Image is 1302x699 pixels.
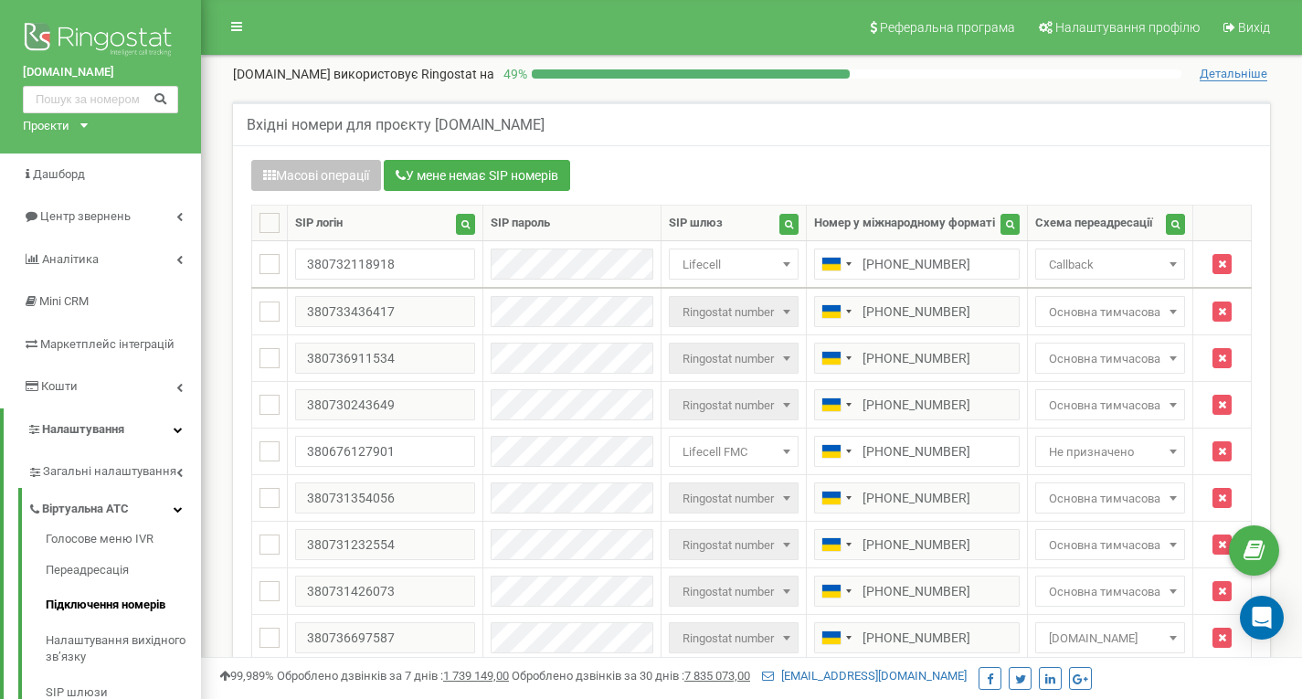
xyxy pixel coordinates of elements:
span: Основна тимчасова [1042,486,1179,512]
span: Вихід [1238,20,1270,35]
span: Ringostat number [669,389,799,420]
span: Основна тимчасова [1035,343,1185,374]
input: 050 123 4567 [814,529,1020,560]
span: Callback [1042,252,1179,278]
span: Основна тимчасова [1042,533,1179,558]
div: Telephone country code [815,577,857,606]
input: 050 123 4567 [814,622,1020,653]
div: Telephone country code [815,623,857,652]
div: Схема переадресації [1035,215,1153,232]
span: Основна тимчасова [1035,529,1185,560]
span: Ringostat number [675,346,792,372]
input: 050 123 4567 [814,576,1020,607]
span: Ringostat number [669,296,799,327]
div: SIP шлюз [669,215,723,232]
div: Open Intercom Messenger [1240,596,1284,640]
span: Callback [1035,249,1185,280]
button: Масові операції [251,160,381,191]
span: Налаштування профілю [1055,20,1200,35]
a: [EMAIL_ADDRESS][DOMAIN_NAME] [762,669,967,683]
span: Не призначено [1042,440,1179,465]
span: Оброблено дзвінків за 7 днів : [277,669,509,683]
span: Ringostat number [675,486,792,512]
div: Номер у міжнародному форматі [814,215,995,232]
span: termix.ua [1035,622,1185,653]
div: Telephone country code [815,437,857,466]
span: Ringostat number [675,626,792,651]
span: Реферальна програма [880,20,1015,35]
div: Проєкти [23,118,69,135]
span: Загальні налаштування [43,463,176,481]
span: Оброблено дзвінків за 30 днів : [512,669,750,683]
span: Ringostat number [669,343,799,374]
span: Lifecell [675,252,792,278]
u: 7 835 073,00 [684,669,750,683]
span: Не призначено [1035,436,1185,467]
div: SIP логін [295,215,343,232]
p: 49 % [494,65,532,83]
input: 050 123 4567 [814,296,1020,327]
span: Ringostat number [675,393,792,418]
div: Telephone country code [815,483,857,513]
span: Ringostat number [675,300,792,325]
input: 050 123 4567 [814,343,1020,374]
a: [DOMAIN_NAME] [23,64,178,81]
span: Lifecell FMC [675,440,792,465]
span: Основна тимчасова [1035,389,1185,420]
span: Ringostat number [675,579,792,605]
a: Налаштування [4,408,201,451]
u: 1 739 149,00 [443,669,509,683]
h5: Вхідні номери для проєкту [DOMAIN_NAME] [247,117,545,133]
span: Mini CRM [39,294,89,308]
a: Налаштування вихідного зв’язку [46,623,201,675]
div: Telephone country code [815,390,857,419]
button: У мене немає SIP номерів [384,160,570,191]
div: Telephone country code [815,344,857,373]
input: 050 123 4567 [814,389,1020,420]
span: Налаштування [42,422,124,436]
div: Telephone country code [815,530,857,559]
span: 99,989% [219,669,274,683]
span: termix.ua [1042,626,1179,651]
span: Центр звернень [40,209,131,223]
span: Основна тимчасова [1035,576,1185,607]
div: Telephone country code [815,249,857,279]
span: Основна тимчасова [1042,346,1179,372]
span: Детальніше [1200,67,1267,81]
span: використовує Ringostat на [333,67,494,81]
span: Віртуальна АТС [42,501,129,518]
a: Віртуальна АТС [27,488,201,525]
span: Ringostat number [669,622,799,653]
span: Ringostat number [669,482,799,514]
input: Пошук за номером [23,86,178,113]
span: Lifecell FMC [669,436,799,467]
span: Основна тимчасова [1042,393,1179,418]
a: Загальні налаштування [27,450,201,488]
span: Маркетплейс інтеграцій [40,337,175,351]
span: Основна тимчасова [1042,300,1179,325]
span: Ringostat number [669,529,799,560]
span: Дашборд [33,167,85,181]
p: [DOMAIN_NAME] [233,65,494,83]
input: 050 123 4567 [814,249,1020,280]
div: Telephone country code [815,297,857,326]
th: SIP пароль [483,206,662,241]
span: Ringostat number [669,576,799,607]
span: Основна тимчасова [1035,296,1185,327]
a: Голосове меню IVR [46,531,201,553]
a: Переадресація [46,553,201,588]
span: Основна тимчасова [1035,482,1185,514]
span: Аналiтика [42,252,99,266]
span: Основна тимчасова [1042,579,1179,605]
span: Ringostat number [675,533,792,558]
span: Кошти [41,379,78,393]
a: Підключення номерів [46,588,201,623]
input: 050 123 4567 [814,436,1020,467]
input: 050 123 4567 [814,482,1020,514]
img: Ringostat logo [23,18,178,64]
span: Lifecell [669,249,799,280]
